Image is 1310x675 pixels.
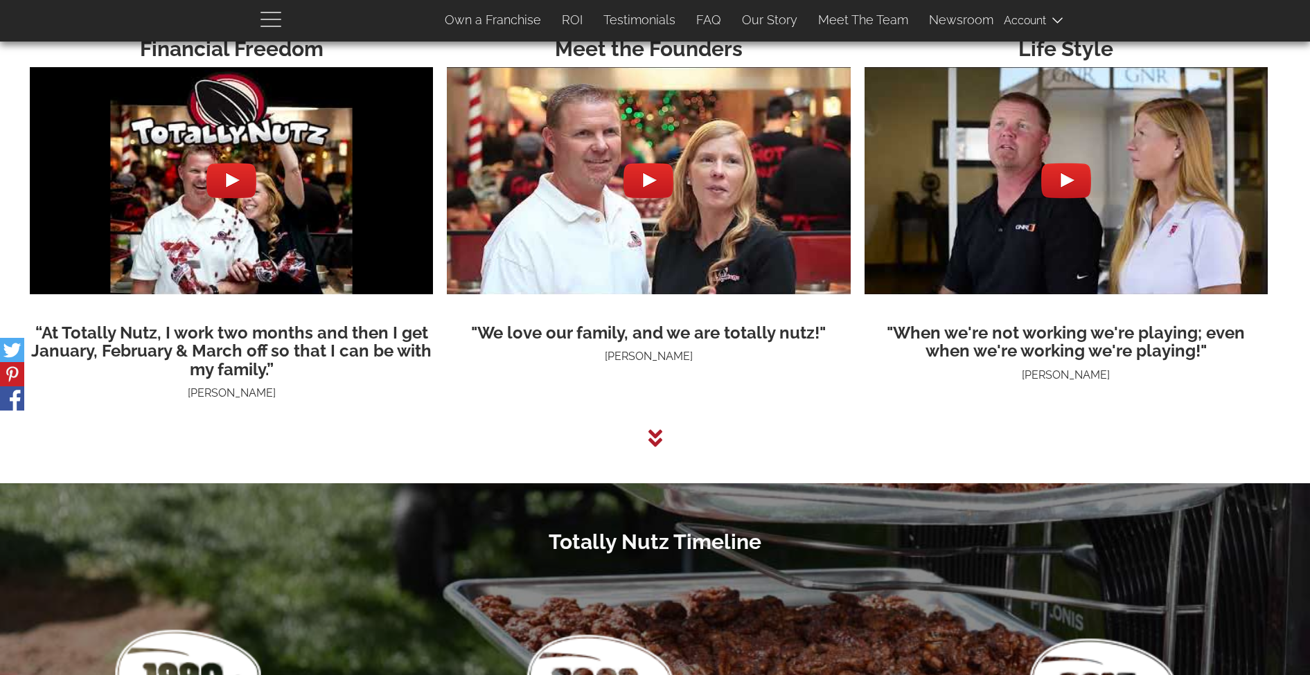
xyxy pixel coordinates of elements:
[605,350,693,363] span: [PERSON_NAME]
[732,6,808,35] a: Our Story
[593,6,686,35] a: Testimonials
[447,37,850,60] h2: Meet the Founders
[865,324,1268,361] h3: "When we're not working we're playing; even when we're working we're playing!"
[30,37,433,60] h2: Financial Freedom
[865,37,1268,60] h2: Life Style
[434,6,551,35] a: Own a Franchise
[865,30,1268,332] img: hqdefault.jpg
[919,6,1004,35] a: Newsroom
[1022,368,1110,381] span: [PERSON_NAME]
[30,324,433,379] h3: “At Totally Nutz, I work two months and then I get January, February & March off so that I can be...
[808,6,919,35] a: Meet The Team
[33,530,1277,553] h2: Totally Nutz Timeline
[447,30,850,332] img: hqdefault.jpg
[447,324,850,342] h3: "We love our family, and we are totally nutz!"
[30,30,433,332] img: hqdefault.jpg
[188,386,276,399] span: [PERSON_NAME]
[551,6,593,35] a: ROI
[686,6,732,35] a: FAQ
